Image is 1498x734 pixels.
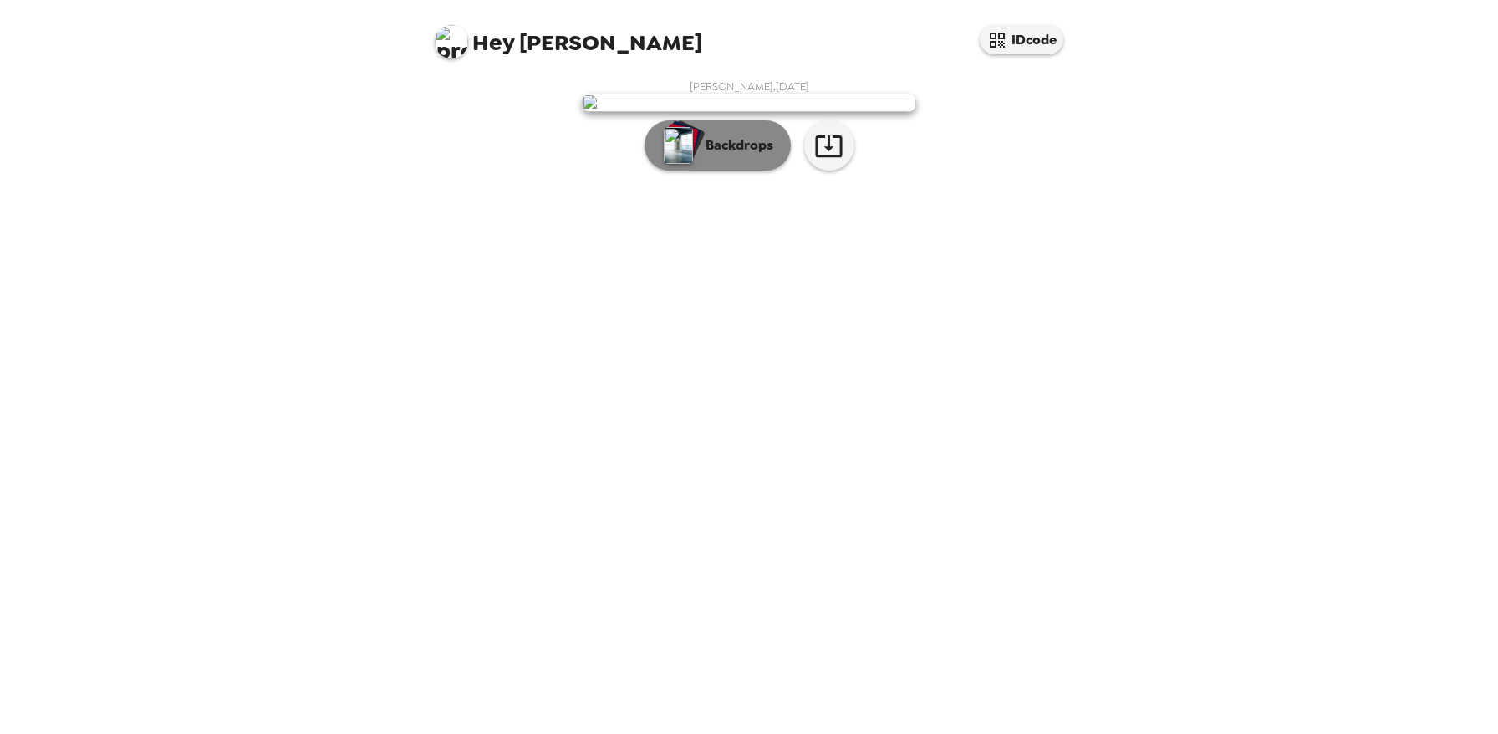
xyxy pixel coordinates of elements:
[980,25,1063,54] button: IDcode
[472,28,514,58] span: Hey
[582,94,916,112] img: user
[697,135,773,155] p: Backdrops
[435,25,468,59] img: profile pic
[690,79,809,94] span: [PERSON_NAME] , [DATE]
[435,17,702,54] span: [PERSON_NAME]
[645,120,791,171] button: Backdrops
